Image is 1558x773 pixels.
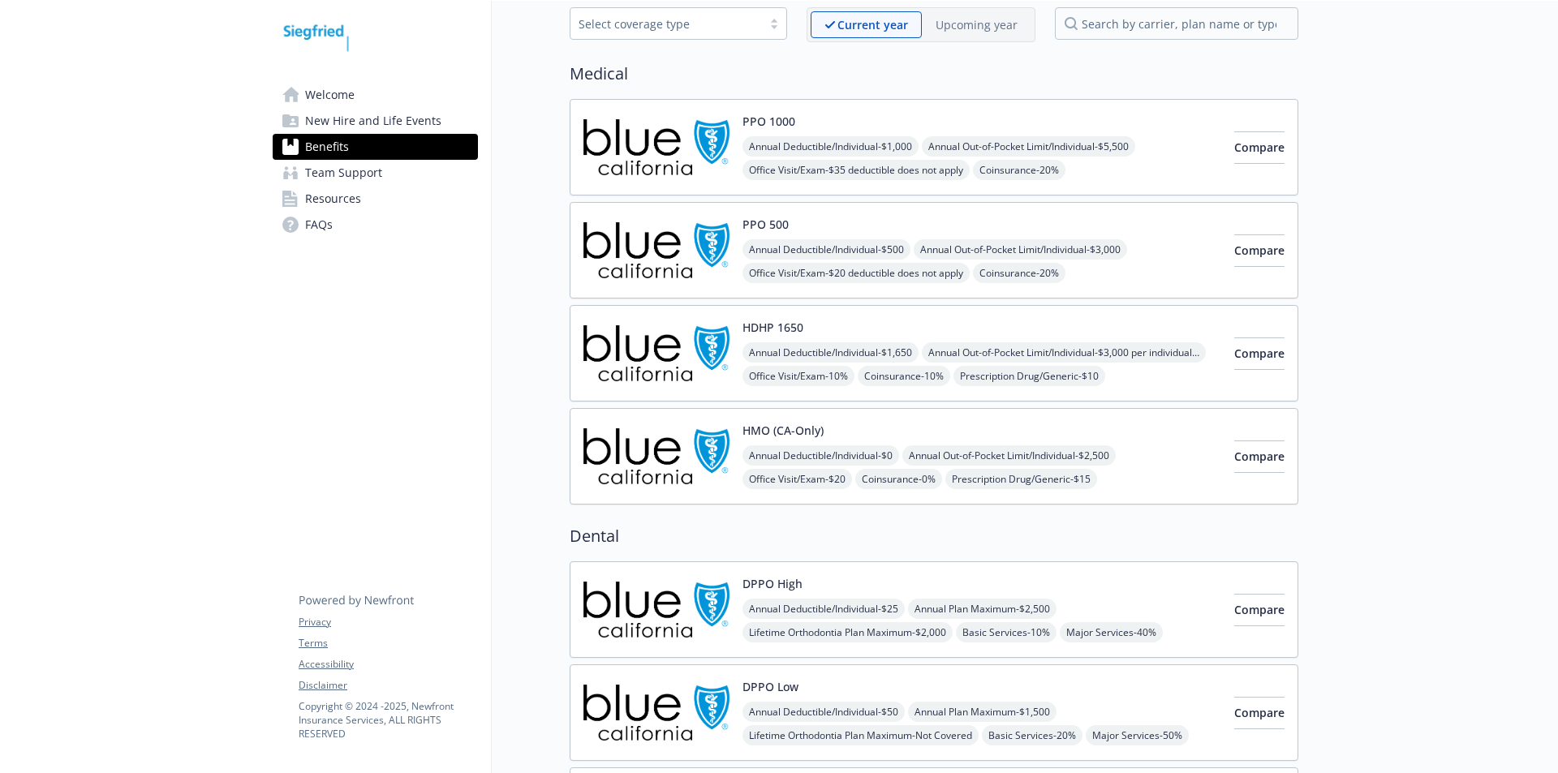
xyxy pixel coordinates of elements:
img: Blue Shield of California carrier logo [583,216,730,285]
span: Office Visit/Exam - 10% [742,366,854,386]
a: FAQs [273,212,478,238]
span: Compare [1234,449,1285,464]
input: search by carrier, plan name or type [1055,7,1298,40]
span: Compare [1234,140,1285,155]
a: New Hire and Life Events [273,108,478,134]
span: Annual Out-of-Pocket Limit/Individual - $3,000 [914,239,1127,260]
img: Blue Shield of California carrier logo [583,113,730,182]
span: Team Support [305,160,382,186]
span: Office Visit/Exam - $35 deductible does not apply [742,160,970,180]
button: DPPO High [742,575,803,592]
div: Select coverage type [579,15,754,32]
span: New Hire and Life Events [305,108,441,134]
a: Resources [273,186,478,212]
span: Annual Plan Maximum - $1,500 [908,702,1057,722]
span: Major Services - 40% [1060,622,1163,642]
span: Annual Deductible/Individual - $500 [742,239,910,260]
button: Compare [1234,337,1285,370]
span: Annual Plan Maximum - $2,500 [908,599,1057,619]
span: Coinsurance - 10% [858,366,950,386]
span: Basic Services - 10% [956,622,1057,642]
a: Benefits [273,134,478,160]
a: Team Support [273,160,478,186]
span: Welcome [305,82,355,108]
span: Lifetime Orthodontia Plan Maximum - Not Covered [742,725,979,745]
span: Benefits [305,134,349,160]
a: Welcome [273,82,478,108]
span: Coinsurance - 20% [973,263,1065,283]
span: Compare [1234,602,1285,617]
h2: Dental [570,524,1298,548]
button: HDHP 1650 [742,319,803,336]
button: Compare [1234,234,1285,267]
img: Blue Shield of California carrier logo [583,319,730,388]
span: Annual Deductible/Individual - $50 [742,702,905,722]
p: Upcoming year [936,16,1018,33]
span: Prescription Drug/Generic - $15 [945,469,1097,489]
span: Office Visit/Exam - $20 deductible does not apply [742,263,970,283]
span: Major Services - 50% [1086,725,1189,745]
span: Coinsurance - 20% [973,160,1065,180]
span: Annual Out-of-Pocket Limit/Individual - $2,500 [902,445,1116,466]
span: Basic Services - 20% [982,725,1082,745]
button: Compare [1234,131,1285,164]
span: Coinsurance - 0% [855,469,942,489]
button: DPPO Low [742,678,798,695]
span: Lifetime Orthodontia Plan Maximum - $2,000 [742,622,953,642]
span: Annual Deductible/Individual - $25 [742,599,905,619]
span: Compare [1234,705,1285,720]
img: Blue Shield of California carrier logo [583,678,730,747]
h2: Medical [570,62,1298,86]
a: Terms [299,636,477,651]
span: Annual Deductible/Individual - $1,650 [742,342,919,363]
span: Compare [1234,243,1285,258]
img: Blue Shield of California carrier logo [583,422,730,491]
button: HMO (CA-Only) [742,422,824,439]
span: Office Visit/Exam - $20 [742,469,852,489]
button: PPO 500 [742,216,789,233]
span: Annual Out-of-Pocket Limit/Individual - $3,000 per individual / $3,500 per family member [922,342,1206,363]
button: Compare [1234,594,1285,626]
button: Compare [1234,440,1285,473]
img: Blue Shield of California carrier logo [583,575,730,644]
span: Annual Out-of-Pocket Limit/Individual - $5,500 [922,136,1135,157]
a: Accessibility [299,657,477,672]
button: PPO 1000 [742,113,795,130]
span: FAQs [305,212,333,238]
a: Disclaimer [299,678,477,693]
p: Copyright © 2024 - 2025 , Newfront Insurance Services, ALL RIGHTS RESERVED [299,699,477,741]
span: Resources [305,186,361,212]
span: Prescription Drug/Generic - $10 [953,366,1105,386]
button: Compare [1234,697,1285,729]
p: Current year [837,16,908,33]
span: Annual Deductible/Individual - $1,000 [742,136,919,157]
span: Annual Deductible/Individual - $0 [742,445,899,466]
a: Privacy [299,615,477,629]
span: Compare [1234,346,1285,361]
